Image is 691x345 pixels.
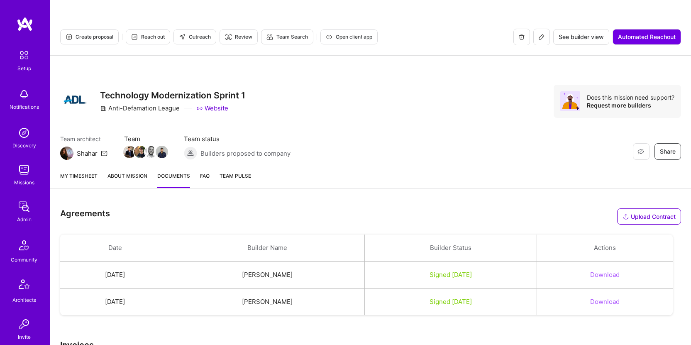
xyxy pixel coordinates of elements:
span: Reach out [131,33,165,41]
button: Team Search [261,29,313,44]
div: Architects [12,296,36,304]
span: Team Search [266,33,308,41]
img: logo [17,17,33,32]
i: icon CompanyGray [100,105,107,112]
div: Invite [18,333,31,341]
div: Discovery [12,141,36,150]
span: Share [660,147,676,156]
button: Upload Contract [617,208,681,225]
span: Team architect [60,135,107,143]
div: Shahar [77,149,98,158]
img: Avatar [560,91,580,111]
i: icon Targeter [225,34,232,40]
div: Does this mission need support? [587,93,674,101]
button: Outreach [173,29,216,44]
img: Builders proposed to company [184,147,197,160]
div: Notifications [10,103,39,111]
span: Builders proposed to company [200,149,291,158]
a: Team Member Avatar [135,145,146,159]
img: discovery [16,125,32,141]
th: Builder Name [170,235,365,262]
div: Community [11,255,37,264]
div: Signed [DATE] [375,270,526,279]
i: icon Mail [101,150,107,157]
img: admin teamwork [16,198,32,215]
h3: Technology Modernization Sprint 1 [100,90,245,100]
a: FAQ [200,171,210,188]
span: Automated Reachout [618,33,676,41]
span: Outreach [179,33,211,41]
button: Automated Reachout [613,29,681,45]
span: Create proposal [66,33,113,41]
a: About Mission [107,171,147,188]
span: Team [124,135,167,143]
button: Create proposal [60,29,119,44]
img: Company Logo [60,85,90,115]
img: Team Architect [60,147,73,160]
img: Team Member Avatar [123,146,136,158]
button: Download [590,297,620,306]
span: Open client app [326,33,372,41]
td: [PERSON_NAME] [170,262,365,289]
img: Team Member Avatar [145,146,157,158]
span: Team Pulse [220,173,251,179]
span: Review [225,33,252,41]
button: Download [590,270,620,279]
a: Team Pulse [220,171,251,188]
span: Documents [157,171,190,180]
a: Website [196,104,228,113]
div: Signed [DATE] [375,297,526,306]
div: Anti-Defamation League [100,104,180,113]
img: Team Member Avatar [156,146,168,158]
button: Share [654,143,681,160]
i: icon EyeClosed [637,148,644,155]
button: See builder view [553,29,609,45]
span: See builder view [559,33,604,41]
a: Documents [157,171,190,188]
th: Builder Status [365,235,537,262]
a: Team Member Avatar [124,145,135,159]
div: Request more builders [587,101,674,109]
div: Missions [14,178,34,187]
div: Setup [17,64,31,73]
th: Date [60,235,170,262]
td: [DATE] [60,289,170,316]
button: Reach out [126,29,170,44]
img: Architects [14,276,34,296]
img: Community [14,235,34,255]
img: teamwork [16,161,32,178]
h3: Agreements [60,208,110,221]
a: Team Member Avatar [146,145,156,159]
div: Admin [17,215,32,224]
button: Open client app [320,29,378,44]
a: My timesheet [60,171,98,188]
button: Review [220,29,258,44]
a: Team Member Avatar [156,145,167,159]
img: setup [15,46,33,64]
img: Invite [16,316,32,333]
img: bell [16,86,32,103]
td: [PERSON_NAME] [170,289,365,316]
i: icon Proposal [66,34,72,40]
img: Team Member Avatar [134,146,147,158]
td: [DATE] [60,262,170,289]
span: Team status [184,135,291,143]
th: Actions [537,235,673,262]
